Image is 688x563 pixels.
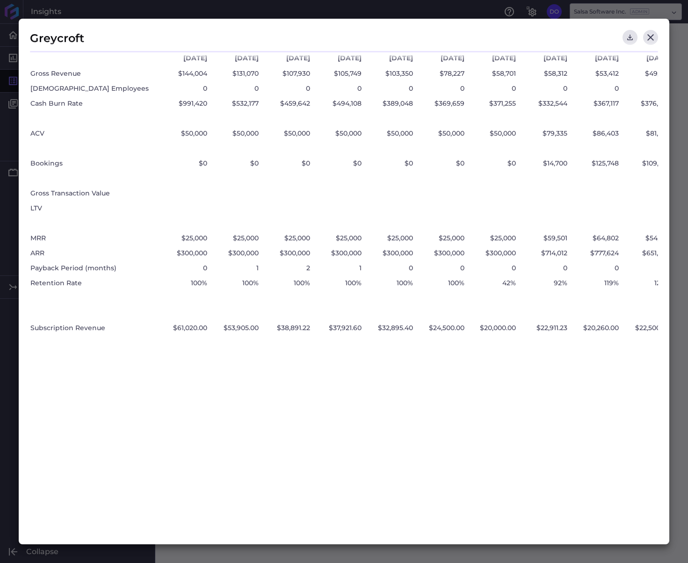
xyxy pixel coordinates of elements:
div: $25,000 [413,231,465,245]
span: [DATE] [286,54,310,62]
div: $64,802 [568,231,619,245]
div: $22,911.23 [516,320,568,335]
div: $777,624 [568,245,619,260]
div: $459,642 [259,96,311,111]
div: $58,312 [516,66,568,81]
span: [DATE] [492,54,516,62]
div: $0 [259,156,311,171]
div: 0 [362,81,413,96]
div: $389,048 [362,96,413,111]
div: $0 [208,156,259,171]
div: 2 [259,260,311,275]
div: $49,723 [619,66,671,81]
div: $50,000 [259,126,311,141]
div: $376,546 [619,96,671,111]
div: 0 [568,81,619,96]
div: 92% [516,275,568,290]
button: Download [623,30,637,45]
div: $0 [413,156,465,171]
div: 1 [311,260,362,275]
span: [DATE] [441,54,464,62]
div: 0 [516,260,568,275]
div: Cash Burn Rate [30,96,156,111]
div: $50,000 [465,126,516,141]
div: $20,260.00 [568,320,619,335]
div: $81,485 [619,126,671,141]
div: 0 [465,81,516,96]
div: $38,891.22 [259,320,311,335]
div: 0 [362,260,413,275]
div: $103,350 [362,66,413,81]
div: Gross Transaction Value [30,186,156,201]
div: $79,335 [516,126,568,141]
div: $14,700 [516,156,568,171]
div: 100% [156,275,208,290]
div: $78,227 [413,66,465,81]
div: Retention Rate [30,275,156,290]
div: ARR [30,245,156,260]
div: $0 [311,156,362,171]
div: 100% [311,275,362,290]
div: $50,000 [413,126,465,141]
div: 0 [208,81,259,96]
div: $32,895.40 [362,320,413,335]
div: 1 [208,260,259,275]
span: [DATE] [183,54,207,62]
div: $300,000 [311,245,362,260]
div: $59,501 [516,231,568,245]
div: $300,000 [156,245,208,260]
div: $25,000 [311,231,362,245]
div: 100% [362,275,413,290]
div: ACV [30,126,156,141]
div: $367,117 [568,96,619,111]
div: $58,701 [465,66,516,81]
div: $20,000.00 [465,320,516,335]
div: $532,177 [208,96,259,111]
div: $107,930 [259,66,311,81]
div: 120% [619,275,671,290]
div: $86,403 [568,126,619,141]
div: $50,000 [311,126,362,141]
div: $651,876 [619,245,671,260]
div: $105,749 [311,66,362,81]
div: Greycroft [30,30,84,47]
div: 0 [413,260,465,275]
div: $300,000 [413,245,465,260]
div: $61,020.00 [156,320,208,335]
div: MRR [30,231,156,245]
span: [DATE] [543,54,567,62]
div: $50,000 [362,126,413,141]
div: 119% [568,275,619,290]
span: [DATE] [235,54,259,62]
div: $714,012 [516,245,568,260]
div: 0 [413,81,465,96]
div: $37,921.60 [311,320,362,335]
div: Payback Period (months) [30,260,156,275]
div: Bookings [30,156,156,171]
div: 0 [156,260,208,275]
div: [DEMOGRAPHIC_DATA] Employees [30,81,156,96]
div: $0 [465,156,516,171]
div: $300,000 [259,245,311,260]
div: $494,108 [311,96,362,111]
div: 100% [259,275,311,290]
div: 0 [156,81,208,96]
div: $300,000 [465,245,516,260]
div: $25,000 [362,231,413,245]
div: 0 [465,260,516,275]
div: 0 [311,81,362,96]
div: 0 [516,81,568,96]
span: [DATE] [389,54,413,62]
button: Close [643,30,658,45]
div: $300,000 [208,245,259,260]
div: $0 [156,156,208,171]
div: $54,323 [619,231,671,245]
div: 0 [568,260,619,275]
div: $0 [362,156,413,171]
div: Subscription Revenue [30,320,156,335]
div: $25,000 [156,231,208,245]
div: $50,000 [208,126,259,141]
div: $332,544 [516,96,568,111]
div: $25,000 [259,231,311,245]
div: $369,659 [413,96,465,111]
